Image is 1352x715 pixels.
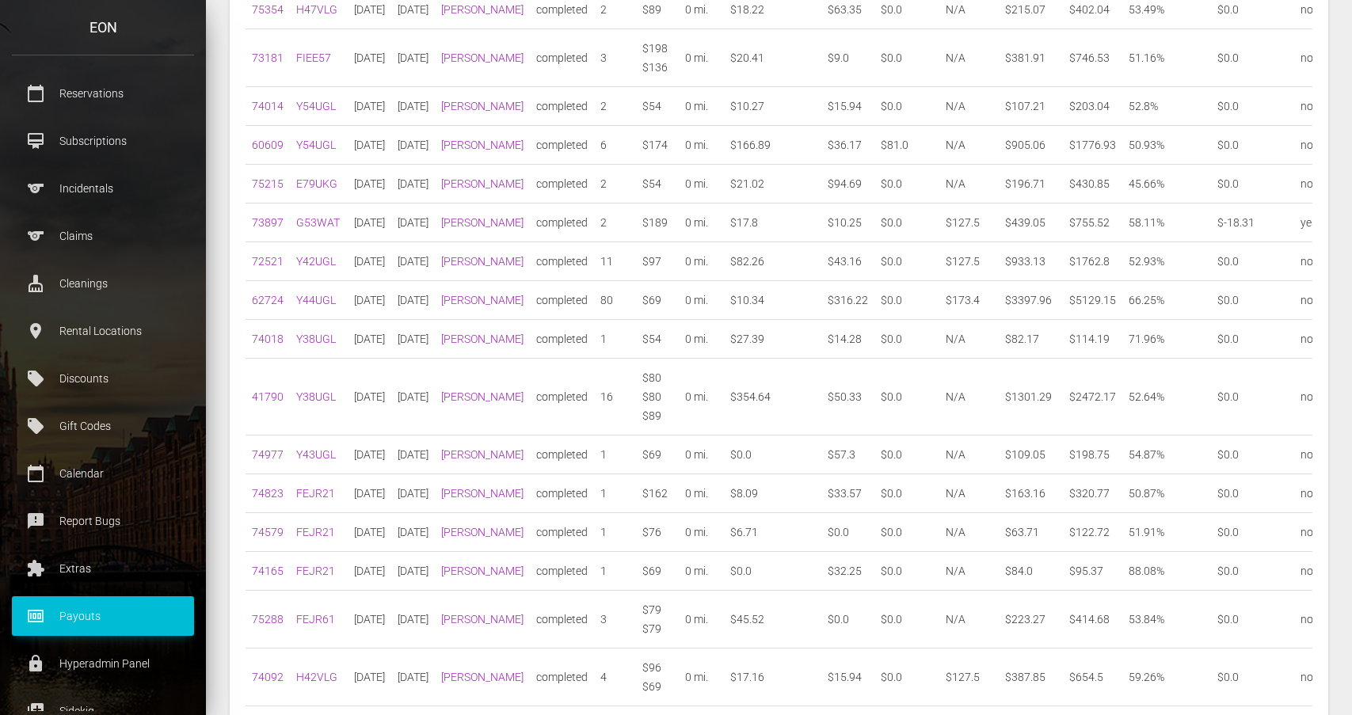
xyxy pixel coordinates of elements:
[999,281,1063,320] td: $3397.96
[252,448,284,461] a: 74977
[530,320,594,359] td: completed
[252,3,284,16] a: 75354
[594,359,636,435] td: 16
[821,87,874,126] td: $15.94
[391,165,435,203] td: [DATE]
[391,126,435,165] td: [DATE]
[296,3,337,16] a: H47VLG
[939,552,999,591] td: N/A
[821,474,874,513] td: $33.57
[296,565,335,577] a: FEJR21
[441,294,524,306] a: [PERSON_NAME]
[391,320,435,359] td: [DATE]
[939,359,999,435] td: N/A
[1294,242,1345,281] td: no
[348,87,391,126] td: [DATE]
[296,613,335,626] a: FEJR61
[348,242,391,281] td: [DATE]
[821,203,874,242] td: $10.25
[821,29,874,87] td: $9.0
[1063,359,1122,435] td: $2472.17
[1211,165,1294,203] td: $0.0
[821,552,874,591] td: $32.25
[594,474,636,513] td: 1
[1063,513,1122,552] td: $122.72
[530,126,594,165] td: completed
[1294,126,1345,165] td: no
[724,320,821,359] td: $27.39
[821,320,874,359] td: $14.28
[24,462,182,485] p: Calendar
[441,255,524,268] a: [PERSON_NAME]
[24,82,182,105] p: Reservations
[939,474,999,513] td: N/A
[12,359,194,398] a: local_offer Discounts
[939,435,999,474] td: N/A
[594,513,636,552] td: 1
[296,526,335,538] a: FEJR21
[441,526,524,538] a: [PERSON_NAME]
[12,264,194,303] a: cleaning_services Cleanings
[594,552,636,591] td: 1
[874,435,939,474] td: $0.0
[296,216,340,229] a: G53WAT
[874,203,939,242] td: $0.0
[874,242,939,281] td: $0.0
[679,242,724,281] td: 0 mi.
[1211,552,1294,591] td: $0.0
[999,513,1063,552] td: $63.71
[724,203,821,242] td: $17.8
[636,474,679,513] td: $162
[939,281,999,320] td: $173.4
[1211,203,1294,242] td: $-18.31
[594,126,636,165] td: 6
[1063,29,1122,87] td: $746.53
[12,216,194,256] a: sports Claims
[636,126,679,165] td: $174
[348,474,391,513] td: [DATE]
[594,591,636,648] td: 3
[296,390,336,403] a: Y38UGL
[1063,552,1122,591] td: $95.37
[1122,165,1211,203] td: 45.66%
[391,359,435,435] td: [DATE]
[1122,87,1211,126] td: 52.8%
[999,359,1063,435] td: $1301.29
[939,320,999,359] td: N/A
[1294,87,1345,126] td: no
[1211,474,1294,513] td: $0.0
[391,87,435,126] td: [DATE]
[724,87,821,126] td: $10.27
[1211,435,1294,474] td: $0.0
[636,281,679,320] td: $69
[1294,165,1345,203] td: no
[1294,281,1345,320] td: no
[348,203,391,242] td: [DATE]
[391,281,435,320] td: [DATE]
[939,29,999,87] td: N/A
[636,242,679,281] td: $97
[296,487,335,500] a: FEJR21
[679,474,724,513] td: 0 mi.
[1122,359,1211,435] td: 52.64%
[594,87,636,126] td: 2
[1294,29,1345,87] td: no
[24,224,182,248] p: Claims
[252,565,284,577] a: 74165
[252,333,284,345] a: 74018
[296,448,336,461] a: Y43UGL
[679,513,724,552] td: 0 mi.
[1063,591,1122,648] td: $414.68
[1211,29,1294,87] td: $0.0
[594,242,636,281] td: 11
[252,671,284,683] a: 74092
[1294,435,1345,474] td: no
[1294,474,1345,513] td: no
[348,320,391,359] td: [DATE]
[530,87,594,126] td: completed
[679,87,724,126] td: 0 mi.
[441,671,524,683] a: [PERSON_NAME]
[1122,591,1211,648] td: 53.84%
[874,552,939,591] td: $0.0
[348,359,391,435] td: [DATE]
